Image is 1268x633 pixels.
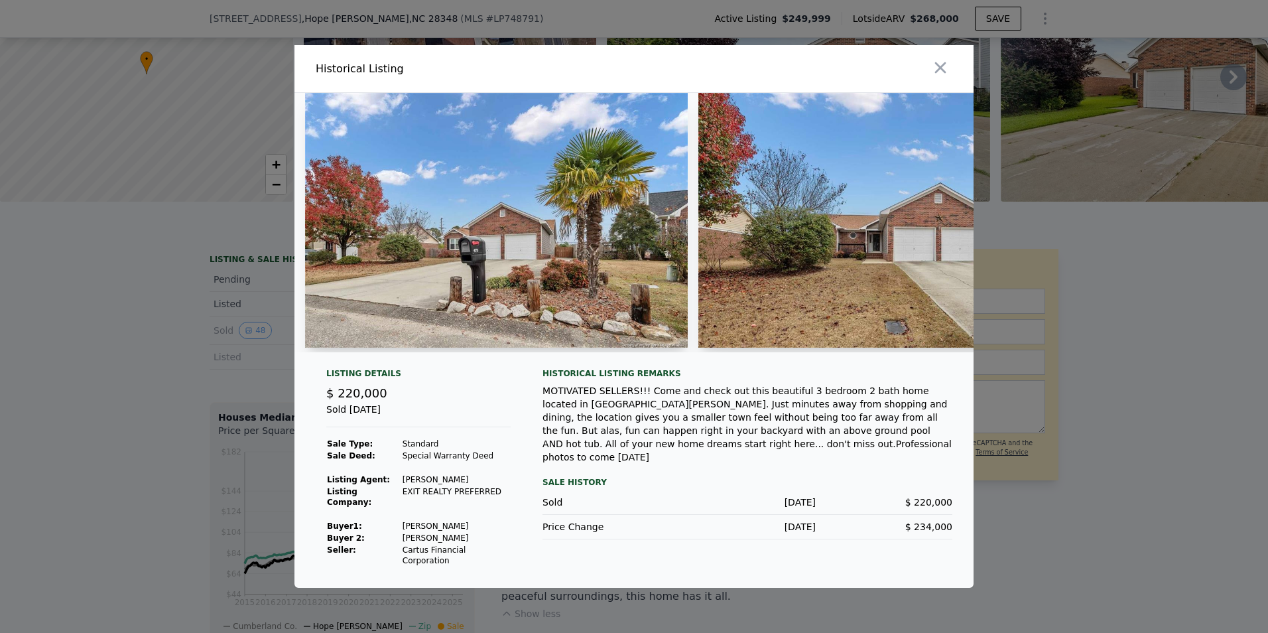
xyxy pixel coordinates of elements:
strong: Sale Deed: [327,451,375,460]
td: EXIT REALTY PREFERRED [402,486,511,508]
strong: Seller : [327,545,356,555]
span: $ 220,000 [326,386,387,400]
div: Listing Details [326,368,511,384]
div: MOTIVATED SELLERS!!! Come and check out this beautiful 3 bedroom 2 bath home located in [GEOGRAPH... [542,384,952,464]
div: [DATE] [679,520,816,533]
div: Sale History [542,474,952,490]
div: Historical Listing remarks [542,368,952,379]
td: [PERSON_NAME] [402,520,511,532]
span: $ 234,000 [905,522,952,532]
strong: Listing Company: [327,487,371,507]
strong: Buyer 1 : [327,522,362,531]
td: Standard [402,438,511,450]
div: Sold [DATE] [326,403,511,427]
strong: Buyer 2: [327,533,365,543]
td: Cartus Financial Corporation [402,544,511,567]
div: Historical Listing [316,61,629,77]
strong: Listing Agent: [327,475,390,484]
td: [PERSON_NAME] [402,532,511,544]
strong: Sale Type: [327,439,373,449]
img: Property Img [698,93,1081,348]
div: Price Change [542,520,679,533]
img: Property Img [305,93,688,348]
td: [PERSON_NAME] [402,474,511,486]
div: Sold [542,496,679,509]
div: [DATE] [679,496,816,509]
td: Special Warranty Deed [402,450,511,462]
span: $ 220,000 [905,497,952,508]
